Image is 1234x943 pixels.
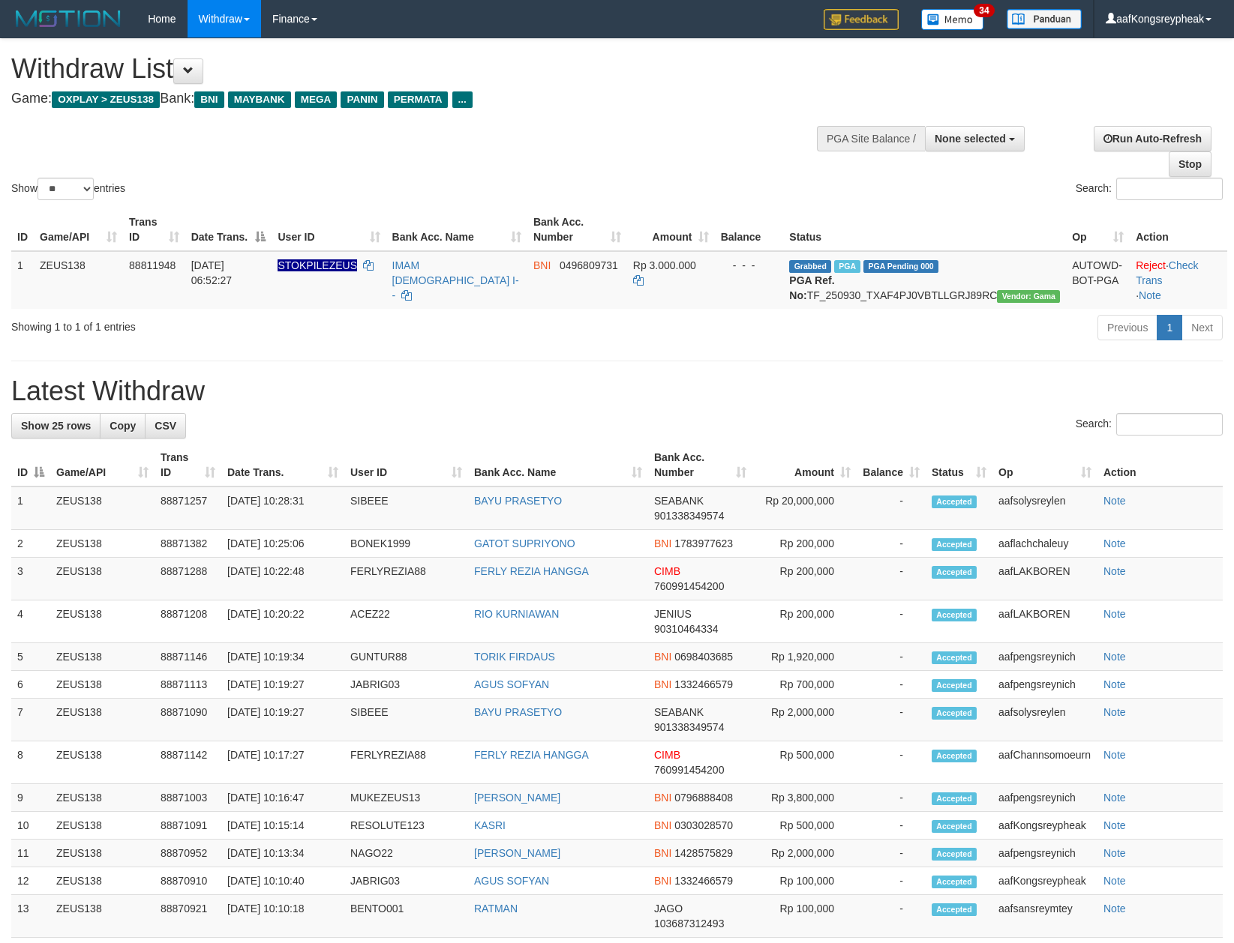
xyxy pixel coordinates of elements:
[752,840,857,867] td: Rp 2,000,000
[752,699,857,741] td: Rp 2,000,000
[1116,413,1223,436] input: Search:
[1157,315,1182,340] a: 1
[1103,903,1126,915] a: Note
[221,530,344,558] td: [DATE] 10:25:06
[1103,792,1126,804] a: Note
[474,495,562,507] a: BAYU PRASETYO
[654,749,680,761] span: CIMB
[392,259,519,301] a: IMAM [DEMOGRAPHIC_DATA] I--
[1103,537,1126,549] a: Note
[752,741,857,784] td: Rp 500,000
[474,565,589,577] a: FERLY REZIA HANGGA
[857,812,926,840] td: -
[123,208,185,251] th: Trans ID: activate to sort column ascending
[386,208,527,251] th: Bank Acc. Name: activate to sort column ascending
[221,600,344,643] td: [DATE] 10:20:22
[857,444,926,486] th: Balance: activate to sort column ascending
[752,530,857,558] td: Rp 200,000
[1116,178,1223,200] input: Search:
[221,784,344,812] td: [DATE] 10:16:47
[11,784,50,812] td: 9
[11,741,50,784] td: 8
[654,623,719,635] span: Copy 90310464334 to clipboard
[921,9,984,30] img: Button%20Memo.svg
[34,251,123,309] td: ZEUS138
[1136,259,1166,271] a: Reject
[155,741,221,784] td: 88871142
[857,699,926,741] td: -
[50,486,155,530] td: ZEUS138
[221,671,344,699] td: [DATE] 10:19:27
[654,678,671,690] span: BNI
[50,530,155,558] td: ZEUS138
[974,4,994,17] span: 34
[1097,315,1157,340] a: Previous
[992,600,1097,643] td: aafLAKBOREN
[344,671,468,699] td: JABRIG03
[1169,151,1211,177] a: Stop
[344,784,468,812] td: MUKEZEUS13
[50,671,155,699] td: ZEUS138
[1103,847,1126,859] a: Note
[1103,706,1126,718] a: Note
[344,895,468,938] td: BENTO001
[654,721,724,733] span: Copy 901338349574 to clipboard
[1103,875,1126,887] a: Note
[344,867,468,895] td: JABRIG03
[935,133,1006,145] span: None selected
[932,903,977,916] span: Accepted
[50,840,155,867] td: ZEUS138
[1103,819,1126,831] a: Note
[185,208,272,251] th: Date Trans.: activate to sort column descending
[221,741,344,784] td: [DATE] 10:17:27
[221,486,344,530] td: [DATE] 10:28:31
[932,848,977,861] span: Accepted
[654,792,671,804] span: BNI
[228,91,291,108] span: MAYBANK
[992,486,1097,530] td: aafsolysreylen
[834,260,860,273] span: Marked by aafsreyleap
[992,741,1097,784] td: aafChannsomoeurn
[783,208,1066,251] th: Status
[11,600,50,643] td: 4
[654,495,704,507] span: SEABANK
[1103,495,1126,507] a: Note
[50,784,155,812] td: ZEUS138
[11,671,50,699] td: 6
[654,565,680,577] span: CIMB
[50,867,155,895] td: ZEUS138
[674,847,733,859] span: Copy 1428575829 to clipboard
[11,812,50,840] td: 10
[752,643,857,671] td: Rp 1,920,000
[789,274,834,301] b: PGA Ref. No:
[11,444,50,486] th: ID: activate to sort column descending
[674,537,733,549] span: Copy 1783977623 to clipboard
[155,784,221,812] td: 88871003
[1103,565,1126,577] a: Note
[11,7,125,30] img: MOTION_logo.png
[715,208,784,251] th: Balance
[932,651,977,664] span: Accepted
[145,413,186,439] a: CSV
[129,259,176,271] span: 88811948
[11,413,101,439] a: Show 25 rows
[654,537,671,549] span: BNI
[857,671,926,699] td: -
[221,840,344,867] td: [DATE] 10:13:34
[932,495,977,508] span: Accepted
[932,707,977,720] span: Accepted
[857,867,926,895] td: -
[789,260,831,273] span: Grabbed
[992,867,1097,895] td: aafKongsreypheak
[752,784,857,812] td: Rp 3,800,000
[155,699,221,741] td: 88871090
[752,600,857,643] td: Rp 200,000
[50,600,155,643] td: ZEUS138
[654,608,692,620] span: JENIUS
[926,444,992,486] th: Status: activate to sort column ascending
[654,918,724,930] span: Copy 103687312493 to clipboard
[992,444,1097,486] th: Op: activate to sort column ascending
[341,91,383,108] span: PANIN
[1066,251,1130,309] td: AUTOWD-BOT-PGA
[344,530,468,558] td: BONEK1999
